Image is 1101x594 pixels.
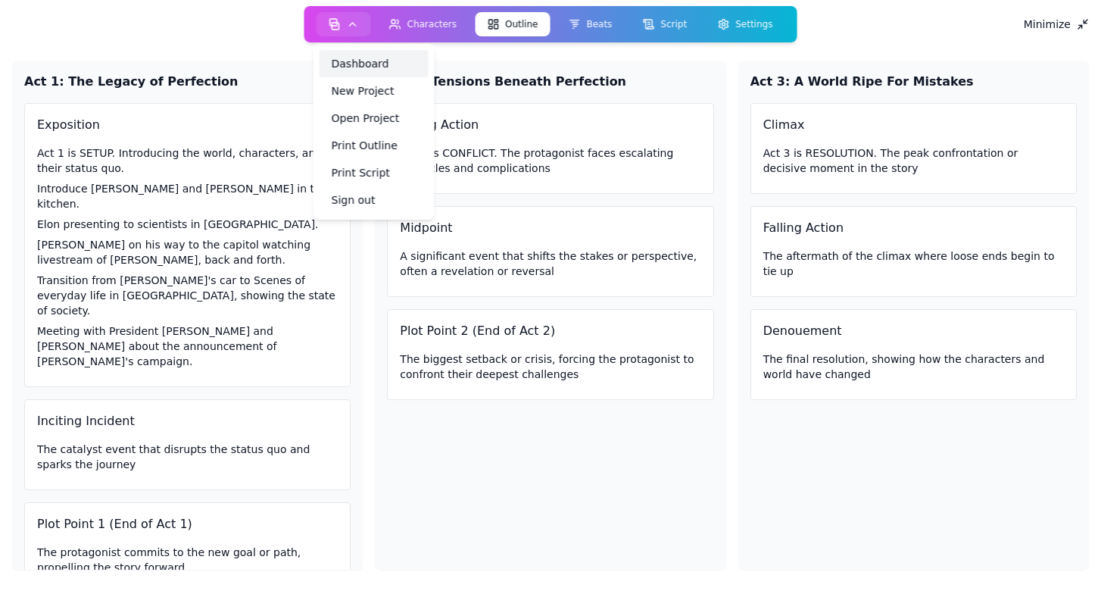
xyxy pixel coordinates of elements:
a: Beats [553,9,627,39]
p: [PERSON_NAME] on his way to the capitol watching livestream of [PERSON_NAME], back and forth. [37,237,338,267]
button: Outline [475,12,550,36]
p: The protagonist commits to the new goal or path, propelling the story forward [37,545,338,575]
p: A significant event that shifts the stakes or perspective, often a revelation or reversal [400,249,700,279]
img: storyboard [329,18,341,30]
a: Print Outline [320,132,429,159]
a: Settings [702,9,788,39]
button: Characters [377,12,469,36]
a: Print Script [320,159,429,186]
button: Settings [705,12,784,36]
h3: Rising Action [400,116,700,134]
h3: Exposition [37,116,338,134]
h3: Plot Point 2 (End of Act 2) [400,322,700,340]
h3: Denouement [763,322,1064,340]
button: Beats [556,12,624,36]
p: The aftermath of the climax where loose ends begin to tie up [763,249,1064,279]
h3: Climax [763,116,1064,134]
a: Open Project [320,105,429,132]
p: The final resolution, showing how the characters and world have changed [763,352,1064,382]
a: Characters [374,9,473,39]
a: Sign out [320,186,429,214]
a: Outline [472,9,553,39]
h3: Falling Action [763,219,1064,237]
p: Meeting with President [PERSON_NAME] and [PERSON_NAME] about the announcement of [PERSON_NAME]'s ... [37,324,338,369]
h2: Act 3: A World Ripe For Mistakes [750,73,1077,91]
p: Elon presenting to scientists in [GEOGRAPHIC_DATA]. [37,217,338,232]
p: Act 2 is CONFLICT. The protagonist faces escalating obstacles and complications [400,145,700,176]
h3: Plot Point 1 (End of Act 1) [37,515,338,533]
div: Minimize [1024,18,1089,30]
a: Dashboard [320,50,429,77]
p: Act 3 is RESOLUTION. The peak confrontation or decisive moment in the story [763,145,1064,176]
a: New Project [320,77,429,105]
p: Introduce [PERSON_NAME] and [PERSON_NAME] in their kitchen. [37,181,338,211]
h2: Act 2: Tensions Beneath Perfection [387,73,713,91]
p: Act 1 is SETUP. Introducing the world, characters, and their status quo. [37,145,338,176]
h2: Act 1: The Legacy of Perfection [24,73,351,91]
a: Script [627,9,702,39]
p: The catalyst event that disrupts the status quo and sparks the journey [37,442,338,472]
h3: Midpoint [400,219,700,237]
p: Transition from [PERSON_NAME]'s car to Scenes of everyday life in [GEOGRAPHIC_DATA], showing the ... [37,273,338,318]
p: The biggest setback or crisis, forcing the protagonist to confront their deepest challenges [400,352,700,382]
h3: Inciting Incident [37,412,338,430]
button: Script [630,12,699,36]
